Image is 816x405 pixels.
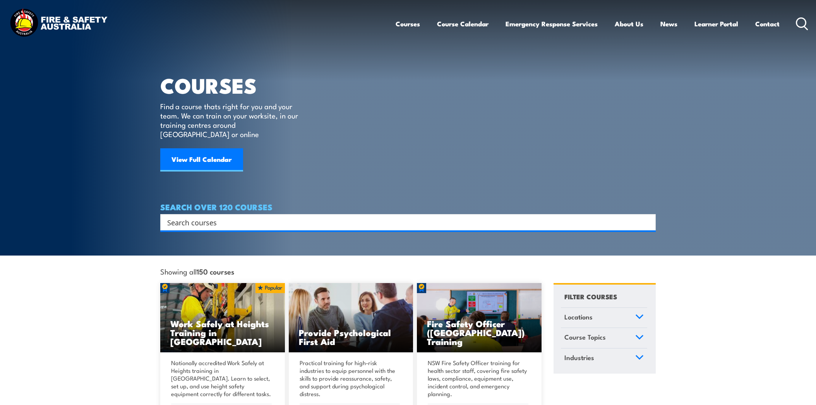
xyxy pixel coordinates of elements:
[755,14,780,34] a: Contact
[160,283,285,353] img: Work Safely at Heights Training (1)
[437,14,489,34] a: Course Calendar
[160,76,309,94] h1: COURSES
[160,283,285,353] a: Work Safely at Heights Training in [GEOGRAPHIC_DATA]
[197,266,234,276] strong: 150 courses
[160,202,656,211] h4: SEARCH OVER 120 COURSES
[564,332,606,342] span: Course Topics
[300,359,400,398] p: Practical training for high-risk industries to equip personnel with the skills to provide reassur...
[160,148,243,172] a: View Full Calendar
[506,14,598,34] a: Emergency Response Services
[561,308,647,328] a: Locations
[160,267,234,275] span: Showing all
[396,14,420,34] a: Courses
[171,359,272,398] p: Nationally accredited Work Safely at Heights training in [GEOGRAPHIC_DATA]. Learn to select, set ...
[561,348,647,369] a: Industries
[564,352,594,363] span: Industries
[642,217,653,228] button: Search magnifier button
[289,283,413,353] a: Provide Psychological First Aid
[169,217,640,228] form: Search form
[660,14,677,34] a: News
[417,283,542,353] img: Fire Safety Advisor
[615,14,643,34] a: About Us
[564,312,593,322] span: Locations
[160,101,302,139] p: Find a course thats right for you and your team. We can train on your worksite, in our training c...
[417,283,542,353] a: Fire Safety Officer ([GEOGRAPHIC_DATA]) Training
[299,328,403,346] h3: Provide Psychological First Aid
[427,319,531,346] h3: Fire Safety Officer ([GEOGRAPHIC_DATA]) Training
[289,283,413,353] img: Mental Health First Aid Training Course from Fire & Safety Australia
[564,291,617,302] h4: FILTER COURSES
[170,319,275,346] h3: Work Safely at Heights Training in [GEOGRAPHIC_DATA]
[694,14,738,34] a: Learner Portal
[428,359,528,398] p: NSW Fire Safety Officer training for health sector staff, covering fire safety laws, compliance, ...
[561,328,647,348] a: Course Topics
[167,216,639,228] input: Search input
